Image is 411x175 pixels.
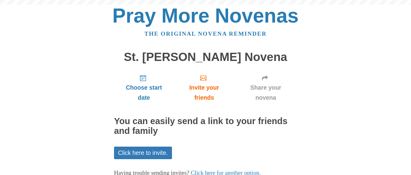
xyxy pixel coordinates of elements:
h1: St. [PERSON_NAME] Novena [114,51,297,64]
span: Choose start date [120,83,168,103]
h2: You can easily send a link to your friends and family [114,116,297,136]
a: Share your novena [234,70,297,106]
a: Choose start date [114,70,174,106]
span: Invite your friends [180,83,228,103]
a: Pray More Novenas [113,4,299,27]
a: Click here to invite. [114,147,172,159]
a: The original novena reminder [145,30,267,37]
a: Invite your friends [174,70,234,106]
span: Share your novena [241,83,291,103]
